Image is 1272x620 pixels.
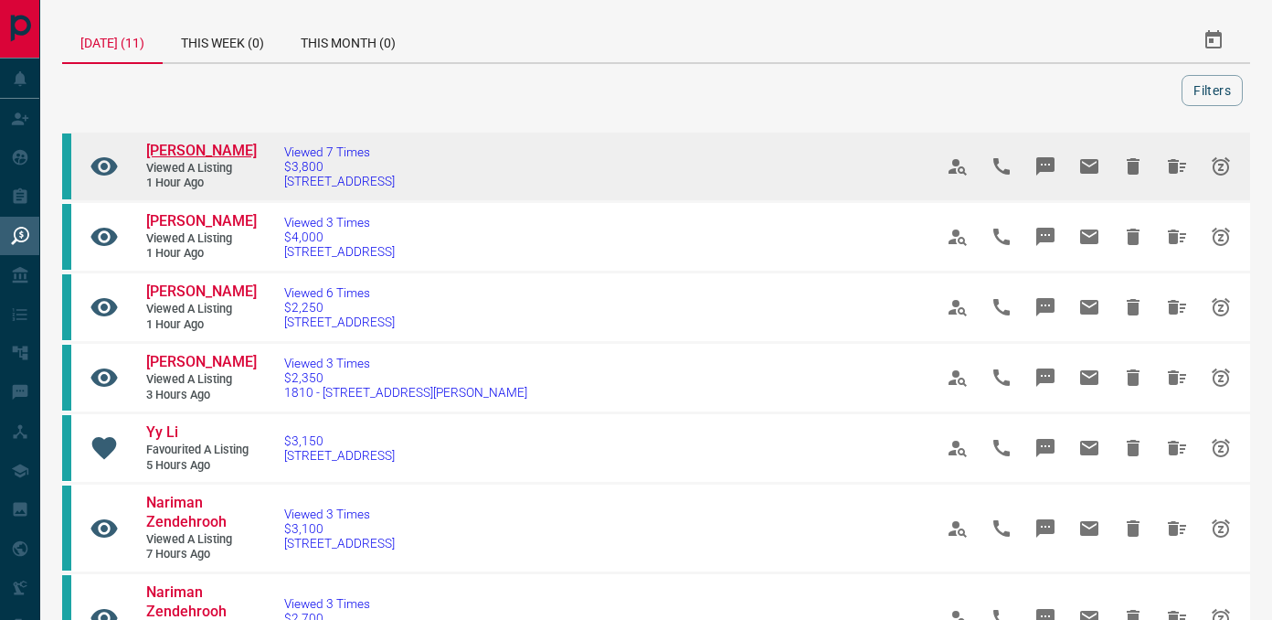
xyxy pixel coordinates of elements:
[1067,144,1111,188] span: Email
[1155,507,1199,551] span: Hide All from Nariman Zendehrooh
[936,426,980,470] span: View Profile
[1111,426,1155,470] span: Hide
[1155,215,1199,259] span: Hide All from Namirah Ahmed
[284,315,395,329] span: [STREET_ADDRESS]
[146,176,256,191] span: 1 hour ago
[62,415,71,481] div: condos.ca
[146,443,256,458] span: Favourited a Listing
[146,494,256,532] a: Nariman Zendehrooh
[980,507,1023,551] span: Call
[284,507,395,521] span: Viewed 3 Times
[936,285,980,329] span: View Profile
[1155,426,1199,470] span: Hide All from Yy Li
[146,353,257,370] span: [PERSON_NAME]
[284,433,395,448] span: $3,150
[1023,356,1067,400] span: Message
[284,596,395,611] span: Viewed 3 Times
[284,285,395,329] a: Viewed 6 Times$2,250[STREET_ADDRESS]
[1199,215,1243,259] span: Snooze
[1067,507,1111,551] span: Email
[146,212,257,230] span: [PERSON_NAME]
[284,433,395,463] a: $3,150[STREET_ADDRESS]
[1111,507,1155,551] span: Hide
[284,356,527,400] a: Viewed 3 Times$2,3501810 - [STREET_ADDRESS][PERSON_NAME]
[1199,285,1243,329] span: Snooze
[146,317,256,333] span: 1 hour ago
[62,486,71,571] div: condos.ca
[62,345,71,411] div: condos.ca
[146,142,257,159] span: [PERSON_NAME]
[1023,507,1067,551] span: Message
[146,583,227,620] span: Nariman Zendehrooh
[284,536,395,551] span: [STREET_ADDRESS]
[980,144,1023,188] span: Call
[1023,215,1067,259] span: Message
[1023,426,1067,470] span: Message
[1155,356,1199,400] span: Hide All from Charles Pedro
[62,274,71,340] div: condos.ca
[146,302,256,317] span: Viewed a Listing
[1067,285,1111,329] span: Email
[936,356,980,400] span: View Profile
[284,230,395,244] span: $4,000
[1199,144,1243,188] span: Snooze
[284,285,395,300] span: Viewed 6 Times
[284,244,395,259] span: [STREET_ADDRESS]
[284,144,395,188] a: Viewed 7 Times$3,800[STREET_ADDRESS]
[1192,18,1235,62] button: Select Date Range
[62,18,163,64] div: [DATE] (11)
[146,494,227,530] span: Nariman Zendehrooh
[146,283,257,300] span: [PERSON_NAME]
[146,142,256,161] a: [PERSON_NAME]
[1111,285,1155,329] span: Hide
[1111,356,1155,400] span: Hide
[146,246,256,262] span: 1 hour ago
[146,161,256,176] span: Viewed a Listing
[1199,356,1243,400] span: Snooze
[284,448,395,463] span: [STREET_ADDRESS]
[284,370,527,385] span: $2,350
[62,134,71,199] div: condos.ca
[146,231,256,247] span: Viewed a Listing
[62,204,71,270] div: condos.ca
[146,353,256,372] a: [PERSON_NAME]
[284,521,395,536] span: $3,100
[1067,215,1111,259] span: Email
[1111,144,1155,188] span: Hide
[284,507,395,551] a: Viewed 3 Times$3,100[STREET_ADDRESS]
[936,507,980,551] span: View Profile
[284,356,527,370] span: Viewed 3 Times
[146,458,256,474] span: 5 hours ago
[284,144,395,159] span: Viewed 7 Times
[284,215,395,230] span: Viewed 3 Times
[1067,356,1111,400] span: Email
[284,300,395,315] span: $2,250
[146,423,178,441] span: Yy Li
[1199,507,1243,551] span: Snooze
[1023,285,1067,329] span: Message
[146,372,256,388] span: Viewed a Listing
[146,283,256,302] a: [PERSON_NAME]
[1067,426,1111,470] span: Email
[146,532,256,548] span: Viewed a Listing
[163,18,282,62] div: This Week (0)
[1182,75,1243,106] button: Filters
[1155,144,1199,188] span: Hide All from Namirah Ahmed
[282,18,414,62] div: This Month (0)
[284,159,395,174] span: $3,800
[284,385,527,400] span: 1810 - [STREET_ADDRESS][PERSON_NAME]
[980,356,1023,400] span: Call
[1155,285,1199,329] span: Hide All from Suiyin Lin
[1199,426,1243,470] span: Snooze
[1111,215,1155,259] span: Hide
[980,285,1023,329] span: Call
[936,144,980,188] span: View Profile
[980,426,1023,470] span: Call
[980,215,1023,259] span: Call
[284,174,395,188] span: [STREET_ADDRESS]
[146,423,256,443] a: Yy Li
[146,212,256,231] a: [PERSON_NAME]
[284,215,395,259] a: Viewed 3 Times$4,000[STREET_ADDRESS]
[936,215,980,259] span: View Profile
[146,388,256,403] span: 3 hours ago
